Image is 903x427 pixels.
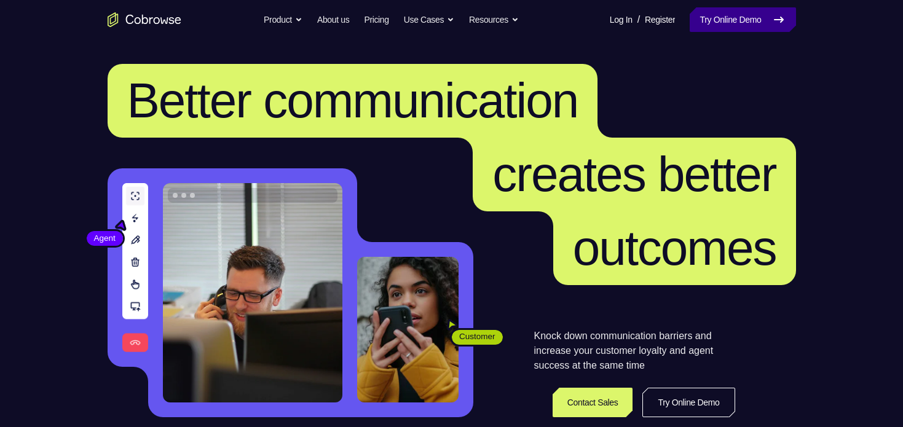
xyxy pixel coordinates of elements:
[264,7,302,32] button: Product
[364,7,388,32] a: Pricing
[492,147,776,202] span: creates better
[163,183,342,402] img: A customer support agent talking on the phone
[690,7,795,32] a: Try Online Demo
[108,12,181,27] a: Go to the home page
[645,7,675,32] a: Register
[642,388,735,417] a: Try Online Demo
[637,12,640,27] span: /
[127,73,578,128] span: Better communication
[553,388,633,417] a: Contact Sales
[469,7,519,32] button: Resources
[357,257,459,402] img: A customer holding their phone
[404,7,454,32] button: Use Cases
[573,221,776,275] span: outcomes
[317,7,349,32] a: About us
[534,329,735,373] p: Knock down communication barriers and increase your customer loyalty and agent success at the sam...
[610,7,633,32] a: Log In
